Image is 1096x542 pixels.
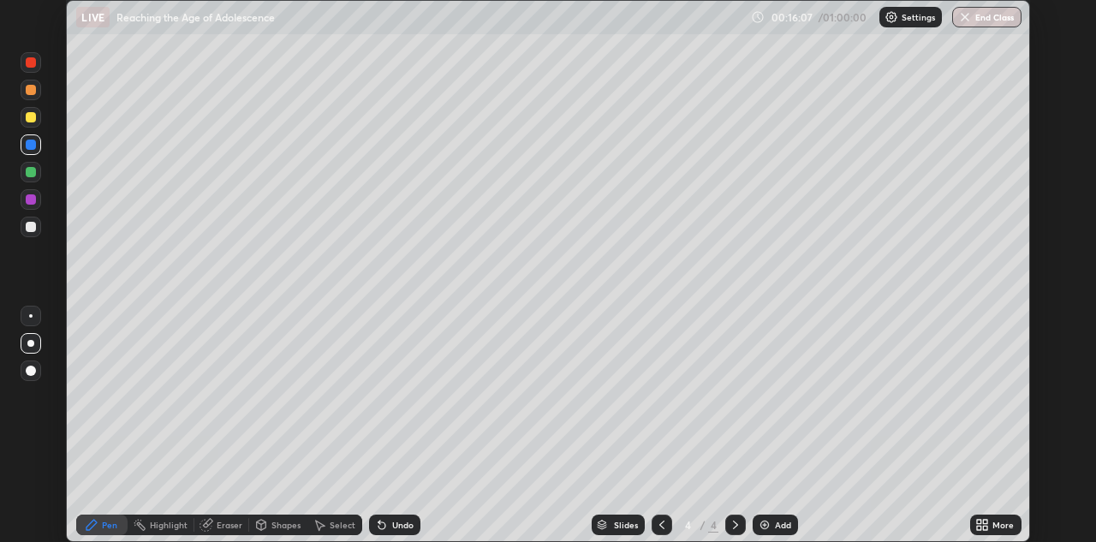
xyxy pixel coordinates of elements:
div: 4 [679,520,696,530]
img: class-settings-icons [885,10,898,24]
p: Reaching the Age of Adolescence [116,10,275,24]
img: add-slide-button [758,518,771,532]
p: Settings [902,13,935,21]
div: / [700,520,705,530]
div: Eraser [217,521,242,529]
div: Undo [392,521,414,529]
div: Add [775,521,791,529]
div: More [992,521,1014,529]
div: 4 [708,517,718,533]
div: Pen [102,521,117,529]
p: LIVE [81,10,104,24]
div: Highlight [150,521,188,529]
div: Select [330,521,355,529]
img: end-class-cross [958,10,972,24]
div: Slides [614,521,638,529]
div: Shapes [271,521,301,529]
button: End Class [952,7,1022,27]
